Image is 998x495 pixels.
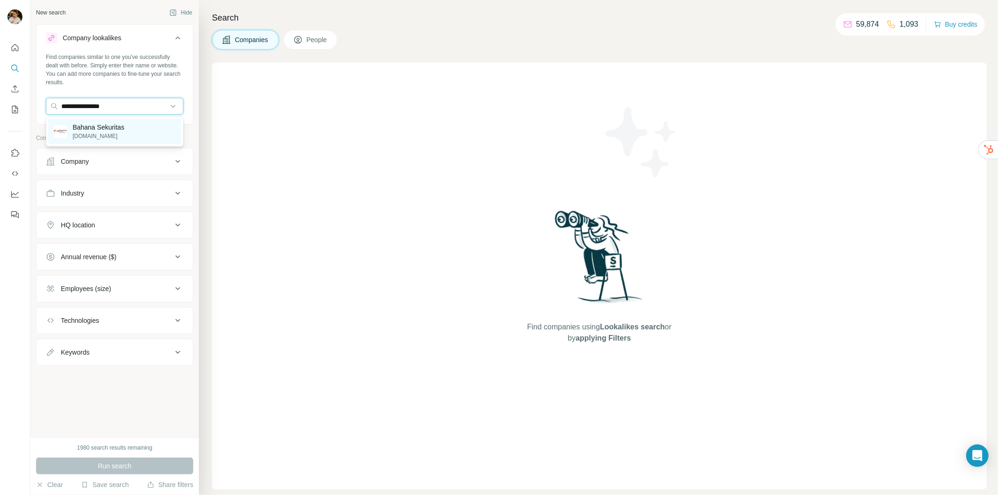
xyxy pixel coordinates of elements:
[73,132,124,140] p: [DOMAIN_NAME]
[7,9,22,24] img: Avatar
[61,220,95,230] div: HQ location
[7,39,22,56] button: Quick start
[61,284,111,293] div: Employees (size)
[54,125,67,138] img: Bahana Sekuritas
[7,101,22,118] button: My lists
[46,53,183,87] div: Find companies similar to one you've successfully dealt with before. Simply enter their name or w...
[212,11,987,24] h4: Search
[36,27,193,53] button: Company lookalikes
[575,334,631,342] span: applying Filters
[599,100,684,184] img: Surfe Illustration - Stars
[856,19,879,30] p: 59,874
[36,341,193,364] button: Keywords
[163,6,199,20] button: Hide
[73,123,124,132] p: Bahana Sekuritas
[235,35,269,44] span: Companies
[36,214,193,236] button: HQ location
[900,19,918,30] p: 1,093
[551,208,648,313] img: Surfe Illustration - Woman searching with binoculars
[36,309,193,332] button: Technologies
[36,480,63,489] button: Clear
[61,348,89,357] div: Keywords
[61,157,89,166] div: Company
[7,80,22,97] button: Enrich CSV
[7,165,22,182] button: Use Surfe API
[36,134,193,142] p: Company information
[61,189,84,198] div: Industry
[36,8,66,17] div: New search
[7,145,22,161] button: Use Surfe on LinkedIn
[306,35,328,44] span: People
[77,444,153,452] div: 1980 search results remaining
[934,18,977,31] button: Buy credits
[36,246,193,268] button: Annual revenue ($)
[36,277,193,300] button: Employees (size)
[61,252,117,262] div: Annual revenue ($)
[7,60,22,77] button: Search
[7,186,22,203] button: Dashboard
[7,206,22,223] button: Feedback
[36,150,193,173] button: Company
[36,182,193,204] button: Industry
[147,480,193,489] button: Share filters
[63,33,121,43] div: Company lookalikes
[61,316,99,325] div: Technologies
[524,321,674,344] span: Find companies using or by
[81,480,129,489] button: Save search
[600,323,665,331] span: Lookalikes search
[966,444,989,467] div: Open Intercom Messenger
